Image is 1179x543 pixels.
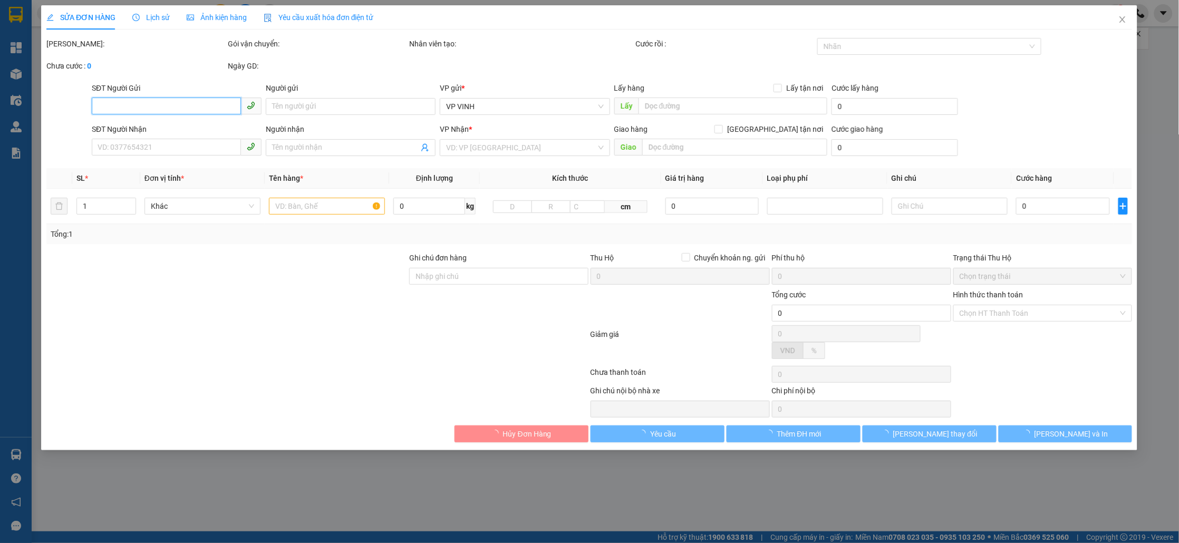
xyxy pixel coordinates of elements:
[531,200,571,213] input: R
[832,125,884,133] label: Cước giao hàng
[570,200,605,213] input: C
[269,174,303,182] span: Tên hàng
[780,346,795,355] span: VND
[591,254,614,262] span: Thu Hộ
[76,174,85,182] span: SL
[264,14,272,22] img: icon
[51,198,67,215] button: delete
[960,268,1126,284] span: Chọn trạng thái
[491,430,503,437] span: loading
[766,430,777,437] span: loading
[247,142,255,151] span: phone
[811,346,817,355] span: %
[132,13,170,22] span: Lịch sử
[651,428,677,440] span: Yêu cầu
[151,198,254,214] span: Khác
[723,123,828,135] span: [GEOGRAPHIC_DATA] tận nơi
[421,143,430,152] span: user-add
[46,14,54,21] span: edit
[690,252,770,264] span: Chuyển khoản ng. gửi
[591,385,770,401] div: Ghi chú nội bộ nhà xe
[51,228,455,240] div: Tổng: 1
[636,38,815,50] div: Cước rồi :
[187,13,247,22] span: Ảnh kiện hàng
[46,38,226,50] div: [PERSON_NAME]:
[614,139,642,156] span: Giao
[782,82,828,94] span: Lấy tận nơi
[266,123,436,135] div: Người nhận
[953,252,1133,264] div: Trạng thái Thu Hộ
[1108,5,1138,35] button: Close
[953,290,1023,299] label: Hình thức thanh toán
[409,268,588,285] input: Ghi chú đơn hàng
[46,60,226,72] div: Chưa cước :
[777,428,822,440] span: Thêm ĐH mới
[614,125,648,133] span: Giao hàng
[503,428,552,440] span: Hủy Đơn Hàng
[264,13,374,22] span: Yêu cầu xuất hóa đơn điện tử
[132,14,140,21] span: clock-circle
[591,425,724,442] button: Yêu cầu
[1035,428,1108,440] span: [PERSON_NAME] và In
[605,200,648,213] span: cm
[832,139,959,156] input: Cước giao hàng
[892,198,1008,215] input: Ghi Chú
[228,38,407,50] div: Gói vận chuyển:
[639,98,828,114] input: Dọc đường
[447,99,604,114] span: VP VINH
[409,38,634,50] div: Nhân viên tạo:
[1023,430,1035,437] span: loading
[589,328,771,364] div: Giảm giá
[882,430,893,437] span: loading
[465,198,476,215] span: kg
[269,198,385,215] input: VD: Bàn, Ghế
[247,101,255,110] span: phone
[1119,15,1127,24] span: close
[228,60,407,72] div: Ngày GD:
[999,425,1133,442] button: [PERSON_NAME] và In
[832,98,959,115] input: Cước lấy hàng
[144,174,184,182] span: Đơn vị tính
[665,174,704,182] span: Giá trị hàng
[409,254,467,262] label: Ghi chú đơn hàng
[455,425,588,442] button: Hủy Đơn Hàng
[639,430,651,437] span: loading
[46,13,115,22] span: SỬA ĐƠN HÀNG
[1119,202,1128,210] span: plus
[440,82,610,94] div: VP gửi
[642,139,828,156] input: Dọc đường
[92,123,262,135] div: SĐT Người Nhận
[614,84,645,92] span: Lấy hàng
[727,425,861,442] button: Thêm ĐH mới
[416,174,453,182] span: Định lượng
[1118,198,1128,215] button: plus
[87,62,91,70] b: 0
[614,98,639,114] span: Lấy
[772,252,951,268] div: Phí thu hộ
[92,82,262,94] div: SĐT Người Gửi
[832,84,879,92] label: Cước lấy hàng
[887,168,1012,189] th: Ghi chú
[772,385,951,401] div: Chi phí nội bộ
[440,125,469,133] span: VP Nhận
[763,168,887,189] th: Loại phụ phí
[772,290,806,299] span: Tổng cước
[494,200,533,213] input: D
[553,174,588,182] span: Kích thước
[589,366,771,385] div: Chưa thanh toán
[187,14,194,21] span: picture
[863,425,997,442] button: [PERSON_NAME] thay đổi
[893,428,978,440] span: [PERSON_NAME] thay đổi
[1017,174,1052,182] span: Cước hàng
[266,82,436,94] div: Người gửi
